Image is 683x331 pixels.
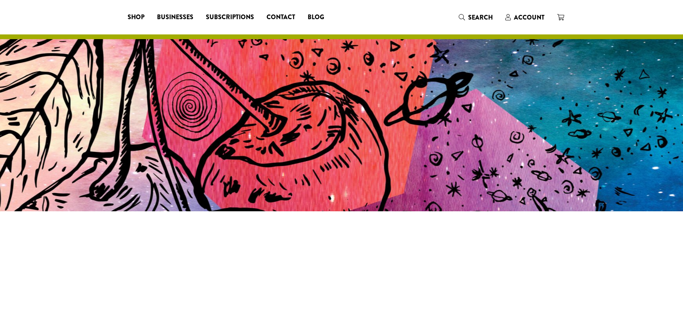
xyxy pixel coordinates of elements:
[121,11,151,23] a: Shop
[157,13,193,22] span: Businesses
[267,13,295,22] span: Contact
[514,13,544,22] span: Account
[206,13,254,22] span: Subscriptions
[452,11,499,24] a: Search
[468,13,493,22] span: Search
[128,13,144,22] span: Shop
[308,13,324,22] span: Blog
